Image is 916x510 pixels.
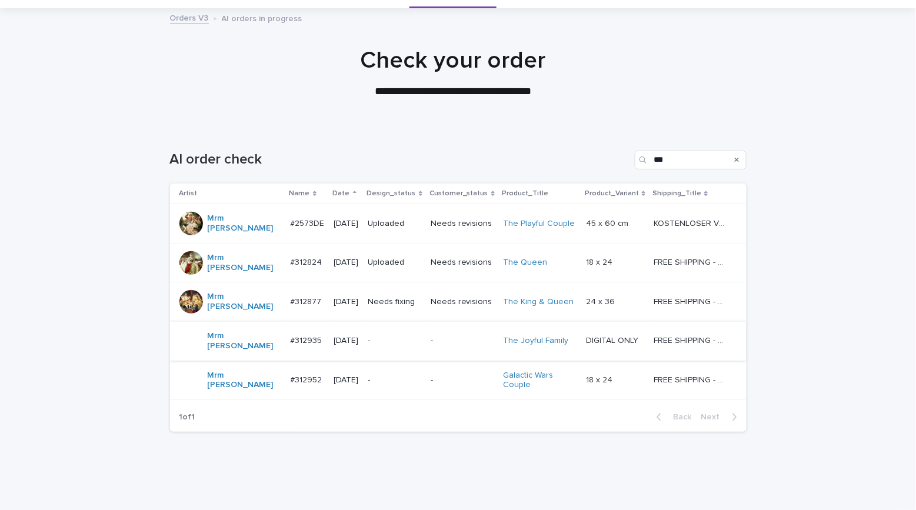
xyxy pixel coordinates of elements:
button: Back [647,412,697,422]
p: AI orders in progress [222,11,302,24]
p: #312935 [291,334,325,346]
p: Uploaded [368,258,421,268]
p: 24 x 36 [586,295,617,307]
h1: AI order check [170,151,630,168]
p: - [431,336,494,346]
p: - [368,336,421,346]
p: Needs revisions [431,219,494,229]
tr: Mrm [PERSON_NAME] #312935#312935 [DATE]--The Joyful Family DIGITAL ONLYDIGITAL ONLY FREE SHIPPING... [170,321,747,361]
p: KOSTENLOSER VERSAND - Vorschau in 1-2 Werktagen, nach Genehmigung 10-12 Werktage Lieferung [654,216,730,229]
tr: Mrm [PERSON_NAME] #312952#312952 [DATE]--Galactic Wars Couple 18 x 2418 x 24 FREE SHIPPING - prev... [170,361,747,400]
p: 1 of 1 [170,403,205,432]
p: [DATE] [334,258,359,268]
p: FREE SHIPPING - preview in 1-2 business days, after your approval delivery will take 5-10 b.d. [654,255,730,268]
p: 18 x 24 [586,255,615,268]
p: #312877 [291,295,324,307]
p: Design_status [367,187,416,200]
p: Needs fixing [368,297,421,307]
a: The Joyful Family [503,336,568,346]
span: Next [701,413,727,421]
p: - [368,375,421,385]
span: Back [667,413,692,421]
p: 45 x 60 cm [586,216,631,229]
tr: Mrm [PERSON_NAME] #312877#312877 [DATE]Needs fixingNeeds revisionsThe King & Queen 24 x 3624 x 36... [170,282,747,322]
p: FREE SHIPPING - preview in 1-2 business days, after your approval delivery will take 5-10 b.d. [654,334,730,346]
a: Mrm [PERSON_NAME] [208,331,281,351]
p: - [431,375,494,385]
p: #312952 [291,373,325,385]
button: Next [697,412,747,422]
h1: Check your order [165,46,741,75]
a: Mrm [PERSON_NAME] [208,214,281,234]
p: Uploaded [368,219,421,229]
p: Product_Title [502,187,548,200]
p: FREE SHIPPING - preview in 1-2 business days, after your approval delivery will take 5-10 b.d. [654,295,730,307]
p: Needs revisions [431,297,494,307]
p: Artist [179,187,198,200]
a: Orders V3 [170,11,209,24]
p: Date [333,187,350,200]
p: Product_Variant [585,187,639,200]
p: Shipping_Title [652,187,701,200]
p: [DATE] [334,297,359,307]
tr: Mrm [PERSON_NAME] #2573DE#2573DE [DATE]UploadedNeeds revisionsThe Playful Couple 45 x 60 cm45 x 6... [170,204,747,244]
p: Needs revisions [431,258,494,268]
p: #2573DE [291,216,327,229]
p: [DATE] [334,375,359,385]
a: The Playful Couple [503,219,575,229]
tr: Mrm [PERSON_NAME] #312824#312824 [DATE]UploadedNeeds revisionsThe Queen 18 x 2418 x 24 FREE SHIPP... [170,243,747,282]
a: Mrm [PERSON_NAME] [208,371,281,391]
a: The Queen [503,258,547,268]
p: #312824 [291,255,325,268]
a: The King & Queen [503,297,574,307]
a: Mrm [PERSON_NAME] [208,253,281,273]
input: Search [635,151,747,169]
p: [DATE] [334,219,359,229]
p: DIGITAL ONLY [586,334,641,346]
a: Galactic Wars Couple [503,371,577,391]
p: 18 x 24 [586,373,615,385]
p: Customer_status [429,187,488,200]
p: FREE SHIPPING - preview in 1-2 business days, after your approval delivery will take 5-10 b.d. [654,373,730,385]
p: Name [289,187,310,200]
a: Mrm [PERSON_NAME] [208,292,281,312]
p: [DATE] [334,336,359,346]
